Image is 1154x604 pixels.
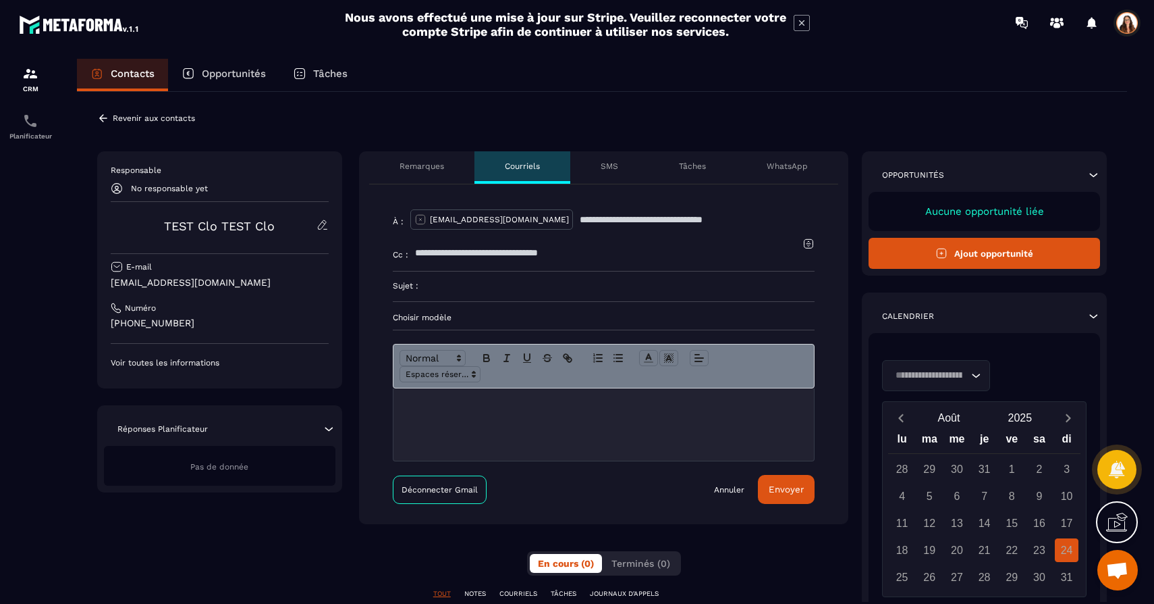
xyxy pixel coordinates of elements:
[945,538,968,562] div: 20
[679,161,706,172] p: Tâches
[3,55,57,103] a: formationformationCRM
[890,457,914,481] div: 28
[393,312,815,323] p: Choisir modèle
[1055,484,1078,508] div: 10
[131,184,208,193] p: No responsable yet
[882,205,1087,218] p: Aucune opportunité liée
[3,103,57,150] a: schedulerschedulerPlanificateur
[22,66,38,82] img: formation
[918,565,941,589] div: 26
[1026,430,1053,453] div: sa
[985,406,1055,430] button: Open years overlay
[1055,565,1078,589] div: 31
[945,457,968,481] div: 30
[1027,457,1051,481] div: 2
[164,219,275,233] a: TEST Clo TEST Clo
[111,276,329,289] p: [EMAIL_ADDRESS][DOMAIN_NAME]
[126,261,152,272] p: E-mail
[190,462,248,472] span: Pas de donnée
[918,484,941,508] div: 5
[972,511,996,535] div: 14
[505,161,540,172] p: Courriels
[970,430,998,453] div: je
[393,280,418,291] p: Sujet :
[1055,511,1078,535] div: 17
[603,554,678,573] button: Terminés (0)
[890,511,914,535] div: 11
[714,484,744,495] a: Annuler
[400,161,444,172] p: Remarques
[888,430,1080,589] div: Calendar wrapper
[891,368,968,383] input: Search for option
[945,511,968,535] div: 13
[464,589,486,599] p: NOTES
[313,68,348,80] p: Tâches
[1055,457,1078,481] div: 3
[202,68,266,80] p: Opportunités
[945,484,968,508] div: 6
[393,216,404,227] p: À :
[3,132,57,140] p: Planificateur
[1000,565,1024,589] div: 29
[113,114,195,123] p: Revenir aux contacts
[551,589,576,599] p: TÂCHES
[433,589,451,599] p: TOUT
[945,565,968,589] div: 27
[344,10,787,39] h2: Nous avons effectué une mise à jour sur Stripe. Veuillez reconnecter votre compte Stripe afin de ...
[882,311,934,322] p: Calendrier
[888,430,916,453] div: lu
[279,59,361,91] a: Tâches
[3,85,57,93] p: CRM
[1055,538,1078,562] div: 24
[918,538,941,562] div: 19
[1000,538,1024,562] div: 22
[890,484,914,508] div: 4
[918,511,941,535] div: 12
[1000,484,1024,508] div: 8
[869,238,1100,269] button: Ajout opportunité
[888,457,1080,589] div: Calendar days
[890,538,914,562] div: 18
[111,165,329,176] p: Responsable
[393,476,487,504] a: Déconnecter Gmail
[530,554,602,573] button: En cours (0)
[393,249,408,260] p: Cc :
[972,538,996,562] div: 21
[943,430,971,453] div: me
[1027,484,1051,508] div: 9
[1053,430,1080,453] div: di
[168,59,279,91] a: Opportunités
[1097,550,1138,590] a: Ouvrir le chat
[499,589,537,599] p: COURRIELS
[430,214,569,225] p: [EMAIL_ADDRESS][DOMAIN_NAME]
[538,558,594,569] span: En cours (0)
[918,457,941,481] div: 29
[111,357,329,368] p: Voir toutes les informations
[758,475,815,504] button: Envoyer
[882,360,990,391] div: Search for option
[972,565,996,589] div: 28
[1000,511,1024,535] div: 15
[611,558,670,569] span: Terminés (0)
[972,484,996,508] div: 7
[913,406,984,430] button: Open months overlay
[125,303,156,313] p: Numéro
[890,565,914,589] div: 25
[1027,511,1051,535] div: 16
[888,409,913,427] button: Previous month
[882,170,944,180] p: Opportunités
[111,68,155,80] p: Contacts
[998,430,1026,453] div: ve
[590,589,659,599] p: JOURNAUX D'APPELS
[117,424,208,434] p: Réponses Planificateur
[1027,565,1051,589] div: 30
[1027,538,1051,562] div: 23
[22,113,38,129] img: scheduler
[767,161,808,172] p: WhatsApp
[916,430,943,453] div: ma
[1055,409,1080,427] button: Next month
[1000,457,1024,481] div: 1
[111,317,329,330] p: [PHONE_NUMBER]
[972,457,996,481] div: 31
[601,161,618,172] p: SMS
